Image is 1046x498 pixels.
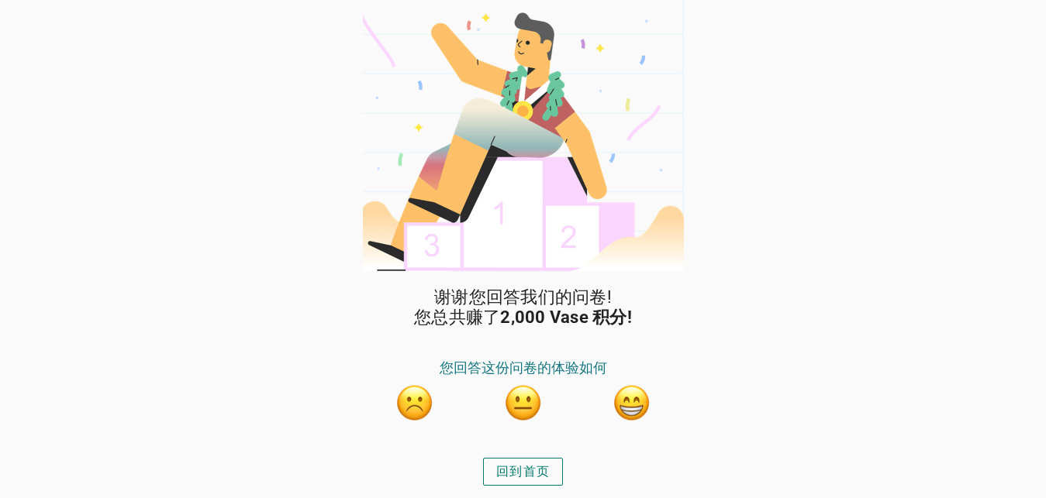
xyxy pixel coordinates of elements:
[496,462,550,481] div: 回到首页
[483,458,563,486] button: 回到首页
[500,307,632,327] strong: 2,000 Vase 积分!
[434,287,612,307] span: 谢谢您回答我们的问卷!
[361,359,686,384] div: 您回答这份问卷的体验如何
[414,307,632,328] span: 您总共赚了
